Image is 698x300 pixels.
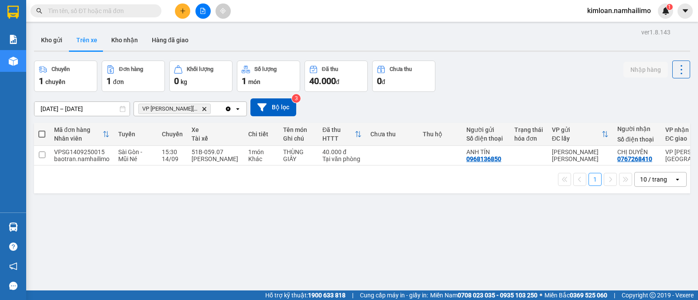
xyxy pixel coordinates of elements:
button: Chuyến1chuyến [34,61,97,92]
button: caret-down [677,3,693,19]
div: Chi tiết [248,131,274,138]
span: | [614,290,615,300]
img: logo-vxr [7,6,19,19]
div: Ghi chú [283,135,314,142]
th: Toggle SortBy [318,123,366,146]
button: Bộ lọc [250,98,296,116]
span: 1 [668,4,671,10]
span: | [352,290,353,300]
svg: open [234,105,241,112]
div: Số điện thoại [617,136,657,143]
div: ĐC lấy [552,135,602,142]
div: ANH TÍN [466,148,506,155]
img: warehouse-icon [9,222,18,232]
span: caret-down [681,7,689,15]
div: 51B-059.07 [192,148,240,155]
div: baotran.namhailimo [54,155,109,162]
div: Số điện thoại [466,135,506,142]
span: ⚪️ [540,293,542,297]
button: Nhập hàng [623,62,668,78]
button: Khối lượng0kg [169,61,233,92]
span: 40.000 [309,76,336,86]
svg: Clear all [225,105,232,112]
div: Số lượng [254,66,277,72]
div: Chưa thu [390,66,412,72]
svg: Delete [202,106,207,111]
button: Hàng đã giao [145,30,195,51]
span: Hỗ trợ kỹ thuật: [265,290,346,300]
div: 1 món [248,148,274,155]
div: 10 / trang [640,175,667,184]
div: Người nhận [617,125,657,132]
span: đơn [113,78,124,85]
input: Tìm tên, số ĐT hoặc mã đơn [48,6,151,16]
div: 40.000 đ [322,148,362,155]
div: ver 1.8.143 [641,27,671,37]
div: Mã đơn hàng [54,126,103,133]
img: icon-new-feature [662,7,670,15]
div: Khối lượng [187,66,213,72]
img: solution-icon [9,35,18,44]
button: Kho gửi [34,30,69,51]
span: 1 [106,76,111,86]
div: 14/09 [162,155,183,162]
span: kg [181,78,187,85]
div: 0767268410 [617,155,652,162]
div: Thu hộ [423,131,458,138]
button: Đã thu40.000đ [305,61,368,92]
img: warehouse-icon [9,57,18,66]
th: Toggle SortBy [547,123,613,146]
span: plus [180,8,186,14]
span: message [9,282,17,290]
strong: 0708 023 035 - 0935 103 250 [458,292,537,299]
div: Tuyến [118,131,153,138]
span: Sài Gòn - Mũi Né [118,148,142,162]
div: Chưa thu [370,131,414,138]
span: aim [220,8,226,14]
span: VP chợ Mũi Né [142,105,198,112]
div: [PERSON_NAME] [192,155,240,162]
span: 1 [39,76,44,86]
span: search [36,8,42,14]
div: Tại văn phòng [322,155,362,162]
span: VP chợ Mũi Né, close by backspace [138,104,211,114]
button: Số lượng1món [237,61,300,92]
div: Trạng thái [514,126,543,133]
sup: 3 [292,94,301,103]
div: Đơn hàng [119,66,143,72]
div: Tên món [283,126,314,133]
button: Kho nhận [104,30,145,51]
div: THÙNG GIẤY [283,148,314,162]
button: Trên xe [69,30,104,51]
div: [PERSON_NAME] [PERSON_NAME] [552,148,609,162]
th: Toggle SortBy [50,123,114,146]
div: Người gửi [466,126,506,133]
sup: 1 [667,4,673,10]
span: chuyến [45,78,65,85]
button: Đơn hàng1đơn [102,61,165,92]
div: hóa đơn [514,135,543,142]
span: file-add [200,8,206,14]
div: CHỊ DUYÊN [617,148,657,155]
button: file-add [195,3,211,19]
div: Xe [192,126,240,133]
div: Khác [248,155,274,162]
strong: 1900 633 818 [308,292,346,299]
div: 0968136850 [466,155,501,162]
div: 15:30 [162,148,183,155]
span: notification [9,262,17,270]
strong: 0369 525 060 [570,292,607,299]
div: Chuyến [162,131,183,138]
div: Đã thu [322,126,355,133]
span: đ [336,78,339,85]
input: Select a date range. [34,102,130,116]
div: Chuyến [51,66,70,72]
button: plus [175,3,190,19]
span: copyright [650,292,656,298]
svg: open [674,176,681,183]
span: Miền Bắc [544,290,607,300]
div: Nhân viên [54,135,103,142]
span: Miền Nam [430,290,537,300]
span: kimloan.namhailimo [580,5,658,16]
span: món [248,78,260,85]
